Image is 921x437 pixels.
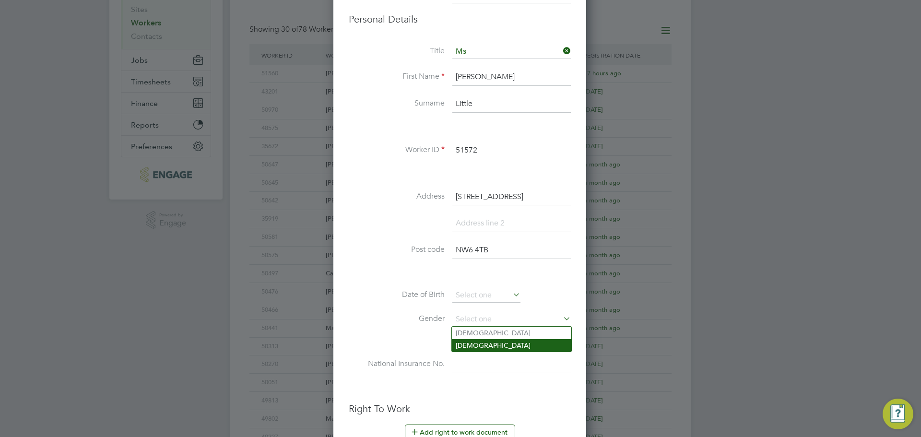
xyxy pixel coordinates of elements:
[349,290,445,300] label: Date of Birth
[349,46,445,56] label: Title
[452,327,571,339] li: [DEMOGRAPHIC_DATA]
[452,339,571,352] li: [DEMOGRAPHIC_DATA]
[349,402,571,415] h3: Right To Work
[883,399,913,429] button: Engage Resource Center
[349,145,445,155] label: Worker ID
[349,71,445,82] label: First Name
[452,312,571,327] input: Select one
[452,189,571,206] input: Address line 1
[349,13,571,25] h3: Personal Details
[349,245,445,255] label: Post code
[452,288,520,303] input: Select one
[452,215,571,232] input: Address line 2
[349,314,445,324] label: Gender
[452,45,571,59] input: Select one
[349,98,445,108] label: Surname
[349,191,445,201] label: Address
[349,359,445,369] label: National Insurance No.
